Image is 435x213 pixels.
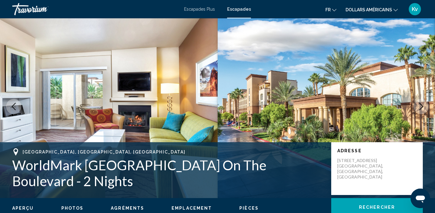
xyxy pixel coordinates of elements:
button: Aperçu [12,205,34,211]
span: Photos [61,206,84,211]
span: Aperçu [12,206,34,211]
iframe: Bouton de lancement de la fenêtre de messagerie [411,189,430,208]
a: Travorium [12,3,178,15]
button: Menu utilisateur [407,3,423,16]
span: [GEOGRAPHIC_DATA], [GEOGRAPHIC_DATA], [GEOGRAPHIC_DATA] [23,150,185,154]
a: Escapades Plus [184,7,215,12]
span: Rechercher [359,205,395,210]
button: Previous image [6,99,21,114]
font: dollars américains [346,7,392,12]
button: Changer de langue [325,5,336,14]
font: Kv [412,6,418,12]
p: [STREET_ADDRESS] [GEOGRAPHIC_DATA], [GEOGRAPHIC_DATA], [GEOGRAPHIC_DATA] [337,158,386,180]
button: Emplacement [172,205,212,211]
span: Emplacement [172,206,212,211]
button: Next image [414,99,429,114]
p: Adresse [337,148,417,153]
span: Pièces [239,206,259,211]
button: Photos [61,205,84,211]
span: Agréments [111,206,144,211]
button: Changer de devise [346,5,398,14]
h1: WorldMark [GEOGRAPHIC_DATA] On The Boulevard - 2 Nights [12,157,325,189]
button: Pièces [239,205,259,211]
font: fr [325,7,331,12]
button: Agréments [111,205,144,211]
a: Escapades [227,7,251,12]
